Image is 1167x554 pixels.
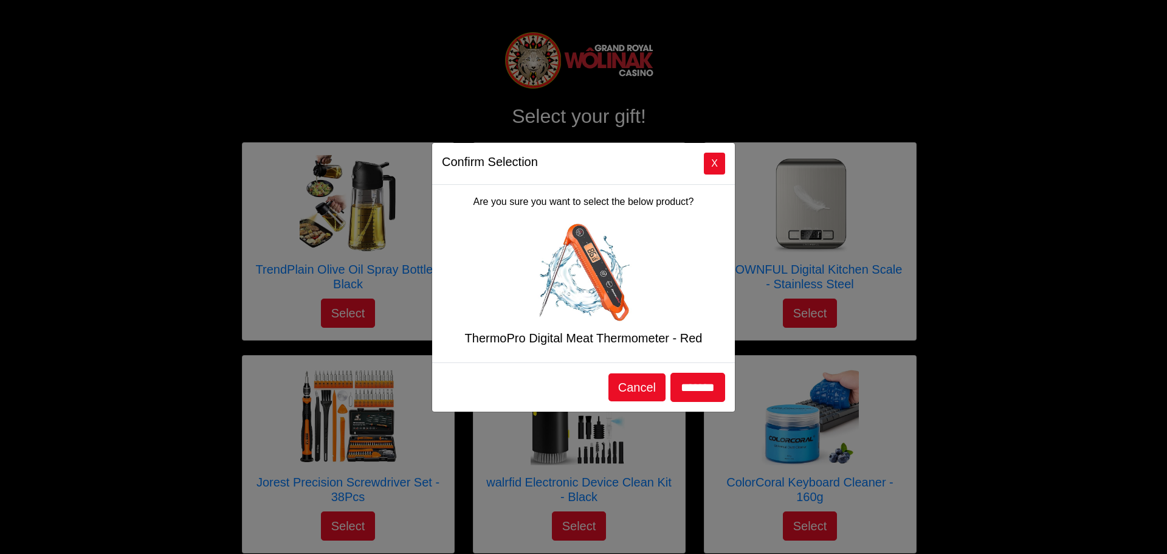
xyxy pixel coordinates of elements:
[535,224,632,321] img: ThermoPro Digital Meat Thermometer - Red
[704,153,725,175] button: Close
[442,153,538,171] h5: Confirm Selection
[608,373,666,401] button: Cancel
[442,331,725,345] h5: ThermoPro Digital Meat Thermometer - Red
[432,185,735,362] div: Are you sure you want to select the below product?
